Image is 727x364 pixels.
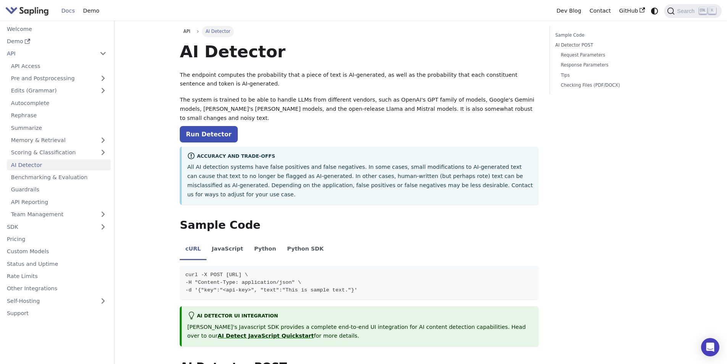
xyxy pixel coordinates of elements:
span: -d '{"key":"<api-key>", "text":"This is sample text."}' [185,287,358,293]
a: AI Detector POST [555,42,659,49]
a: Demo [3,36,111,47]
a: Team Management [7,209,111,220]
a: Docs [57,5,79,17]
a: Benchmarking & Evaluation [7,172,111,183]
a: Summarize [7,122,111,133]
nav: Breadcrumbs [180,26,538,37]
p: All AI detection systems have false positives and false negatives. In some cases, small modificat... [187,163,533,199]
a: Memory & Retrieval [7,135,111,146]
a: Sapling.ai [5,5,52,16]
a: Custom Models [3,246,111,257]
a: AI Detect JavaScript Quickstart [218,333,314,339]
a: Other Integrations [3,283,111,294]
a: API Reporting [7,196,111,207]
a: Edits (Grammar) [7,85,111,96]
a: Self-Hosting [3,295,111,306]
button: Switch between dark and light mode (currently system mode) [649,5,660,16]
li: Python SDK [282,239,329,260]
span: Search [675,8,699,14]
button: Search (Ctrl+K) [664,4,721,18]
a: SDK [3,221,95,232]
a: Pre and Postprocessing [7,73,111,84]
a: Guardrails [7,184,111,195]
div: Accuracy and Trade-offs [187,152,533,161]
h1: AI Detector [180,41,538,62]
a: API [3,48,95,59]
li: JavaScript [206,239,249,260]
a: Contact [585,5,615,17]
a: AI Detector [7,159,111,170]
a: API [180,26,194,37]
a: Autocomplete [7,97,111,108]
a: Scoring & Classification [7,147,111,158]
li: cURL [180,239,206,260]
p: [PERSON_NAME]'s Javascript SDK provides a complete end-to-end UI integration for AI content detec... [187,323,533,341]
a: Run Detector [180,126,237,142]
kbd: K [708,7,716,14]
a: Rephrase [7,110,111,121]
a: Checking Files (PDF/DOCX) [561,82,656,89]
a: Dev Blog [552,5,585,17]
div: AI Detector UI integration [187,312,533,321]
span: API [184,29,190,34]
a: Support [3,308,111,319]
a: Status and Uptime [3,258,111,269]
a: Sample Code [555,32,659,39]
button: Collapse sidebar category 'API' [95,48,111,59]
a: Pricing [3,234,111,245]
p: The system is trained to be able to handle LLMs from different vendors, such as OpenAI's GPT fami... [180,95,538,123]
a: Demo [79,5,103,17]
h2: Sample Code [180,218,538,232]
li: Python [249,239,282,260]
span: -H "Content-Type: application/json" \ [185,280,301,285]
img: Sapling.ai [5,5,49,16]
a: GitHub [615,5,649,17]
a: Tips [561,72,656,79]
a: Rate Limits [3,271,111,282]
a: Response Parameters [561,61,656,69]
p: The endpoint computes the probability that a piece of text is AI-generated, as well as the probab... [180,71,538,89]
button: Expand sidebar category 'SDK' [95,221,111,232]
span: curl -X POST [URL] \ [185,272,248,278]
a: Welcome [3,23,111,34]
a: Request Parameters [561,52,656,59]
div: Open Intercom Messenger [701,338,719,356]
a: API Access [7,60,111,71]
span: AI Detector [202,26,234,37]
